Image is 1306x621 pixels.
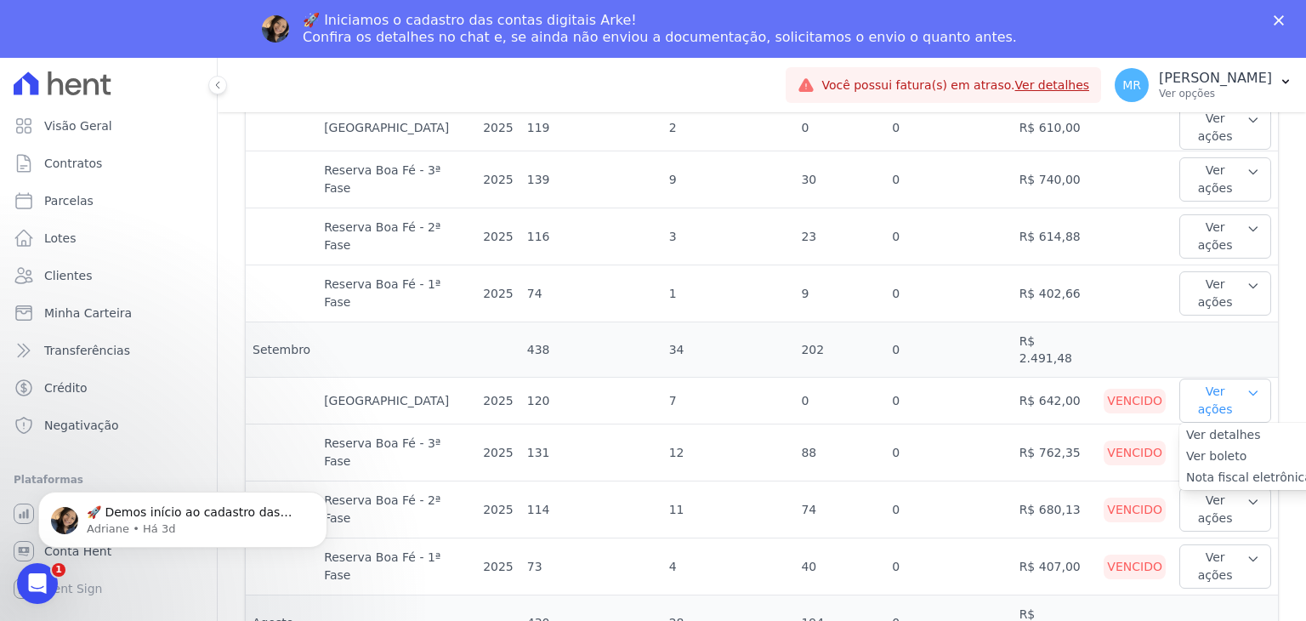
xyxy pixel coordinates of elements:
p: [PERSON_NAME] [1159,70,1272,87]
td: 73 [520,538,662,595]
td: Reserva Boa Fé - 2ª Fase [317,481,476,538]
td: 23 [794,208,885,265]
td: 30 [794,151,885,208]
iframe: Intercom live chat [17,563,58,604]
td: R$ 762,35 [1013,424,1098,481]
td: 0 [885,265,1012,322]
td: R$ 402,66 [1013,265,1098,322]
td: 3 [662,208,795,265]
button: Ver ações [1179,214,1271,259]
button: Ver ações [1179,379,1271,423]
td: 2025 [476,105,520,151]
button: Ver ações [1179,271,1271,316]
td: 114 [520,481,662,538]
a: Ver detalhes [1015,78,1090,92]
a: Conta Hent [7,534,210,568]
button: Ver ações [1179,487,1271,532]
span: Lotes [44,230,77,247]
td: 12 [662,424,795,481]
button: Ver ações [1179,544,1271,589]
td: R$ 610,00 [1013,105,1098,151]
td: 139 [520,151,662,208]
td: 202 [794,322,885,378]
div: Fechar [1274,15,1291,26]
span: Você possui fatura(s) em atraso. [821,77,1089,94]
span: Clientes [44,267,92,284]
td: 0 [885,424,1012,481]
td: R$ 680,13 [1013,481,1098,538]
td: 2025 [476,378,520,424]
a: Visão Geral [7,109,210,143]
td: 0 [794,105,885,151]
a: Crédito [7,371,210,405]
td: 0 [885,378,1012,424]
td: Reserva Boa Fé - 1ª Fase [317,538,476,595]
td: 2025 [476,481,520,538]
td: 2025 [476,424,520,481]
td: 2 [662,105,795,151]
td: 2025 [476,265,520,322]
td: 88 [794,424,885,481]
span: 1 [52,563,65,577]
td: 11 [662,481,795,538]
td: 40 [794,538,885,595]
img: Profile image for Adriane [262,15,289,43]
td: Setembro [246,322,317,378]
td: 2025 [476,208,520,265]
td: 131 [520,424,662,481]
td: R$ 740,00 [1013,151,1098,208]
span: Contratos [44,155,102,172]
td: 0 [885,208,1012,265]
a: Negativação [7,408,210,442]
td: Reserva Boa Fé - 3ª Fase [317,424,476,481]
a: Contratos [7,146,210,180]
td: 74 [794,481,885,538]
td: 0 [794,378,885,424]
a: Parcelas [7,184,210,218]
td: R$ 407,00 [1013,538,1098,595]
td: Reserva Boa Fé - 2ª Fase [317,208,476,265]
td: 116 [520,208,662,265]
p: Message from Adriane, sent Há 3d [74,66,293,81]
td: R$ 642,00 [1013,378,1098,424]
button: Ver ações [1179,157,1271,202]
div: 🚀 Iniciamos o cadastro das contas digitais Arke! Confira os detalhes no chat e, se ainda não envi... [303,12,1017,46]
div: Vencido [1104,441,1166,465]
td: Reserva Boa Fé - 1ª Fase [317,265,476,322]
td: [GEOGRAPHIC_DATA] [317,105,476,151]
td: [GEOGRAPHIC_DATA] [317,378,476,424]
div: Vencido [1104,555,1166,579]
span: Crédito [44,379,88,396]
button: MR [PERSON_NAME] Ver opções [1101,61,1306,109]
span: Transferências [44,342,130,359]
a: Transferências [7,333,210,367]
span: Parcelas [44,192,94,209]
td: 2025 [476,538,520,595]
td: 74 [520,265,662,322]
td: 119 [520,105,662,151]
td: 438 [520,322,662,378]
td: 9 [662,151,795,208]
a: Recebíveis [7,497,210,531]
iframe: Intercom notifications mensagem [13,456,353,575]
td: 0 [885,322,1012,378]
td: Reserva Boa Fé - 3ª Fase [317,151,476,208]
a: Lotes [7,221,210,255]
td: 7 [662,378,795,424]
td: 34 [662,322,795,378]
div: Vencido [1104,389,1166,413]
td: 0 [885,481,1012,538]
td: 2025 [476,151,520,208]
span: Negativação [44,417,119,434]
span: 🚀 Demos início ao cadastro das Contas Digitais Arke! Iniciamos a abertura para clientes do modelo... [74,49,291,418]
td: 120 [520,378,662,424]
td: 4 [662,538,795,595]
a: Minha Carteira [7,296,210,330]
a: Clientes [7,259,210,293]
div: Vencido [1104,498,1166,522]
td: R$ 2.491,48 [1013,322,1098,378]
p: Ver opções [1159,87,1272,100]
td: 0 [885,538,1012,595]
